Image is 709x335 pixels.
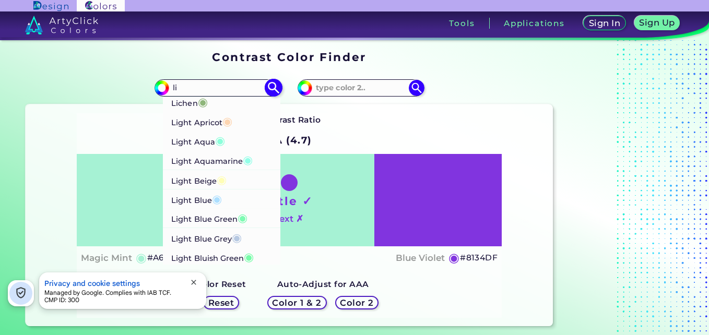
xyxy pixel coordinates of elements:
[641,19,673,27] h5: Sign Up
[449,19,475,27] h3: Tools
[136,252,147,264] h5: ◉
[275,211,303,226] h4: Text ✗
[258,115,321,125] strong: Contrast Ratio
[196,279,246,289] strong: Color Reset
[557,47,688,331] iframe: Advertisement
[171,131,225,150] p: Light Aqua
[212,192,222,205] span: ◉
[217,172,227,186] span: ◉
[590,19,619,27] h5: Sign In
[275,298,320,306] h5: Color 1 & 2
[171,189,222,208] p: Light Blue
[147,251,187,265] h5: #A6F2D4
[209,298,233,306] h5: Reset
[396,250,445,266] h4: Blue Violet
[312,81,409,95] input: type color 2..
[171,208,247,228] p: Light Blue Green
[169,81,266,95] input: type color 1..
[212,49,366,65] h1: Contrast Color Finder
[171,228,242,247] p: Light Blue Grey
[25,16,99,34] img: logo_artyclick_colors_white.svg
[504,19,565,27] h3: Applications
[171,150,253,170] p: Light Aquamarine
[585,17,624,30] a: Sign In
[277,279,369,289] strong: Auto-Adjust for AAA
[243,153,253,166] span: ◉
[460,251,498,265] h5: #8134DF
[264,79,282,97] img: icon search
[171,170,227,189] p: Light Beige
[222,114,232,128] span: ◉
[171,112,232,131] p: Light Apricot
[409,80,424,95] img: icon search
[171,247,254,266] p: Light Bluish Green
[198,95,208,109] span: ◉
[232,230,242,244] span: ◉
[262,129,317,152] h2: AA (4.7)
[81,250,132,266] h4: Magic Mint
[238,211,247,224] span: ◉
[265,193,313,209] h1: Title ✓
[636,17,678,30] a: Sign Up
[341,298,372,306] h5: Color 2
[448,252,460,264] h5: ◉
[215,134,225,147] span: ◉
[171,92,208,111] p: Lichen
[244,249,254,263] span: ◉
[33,1,68,11] img: ArtyClick Design logo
